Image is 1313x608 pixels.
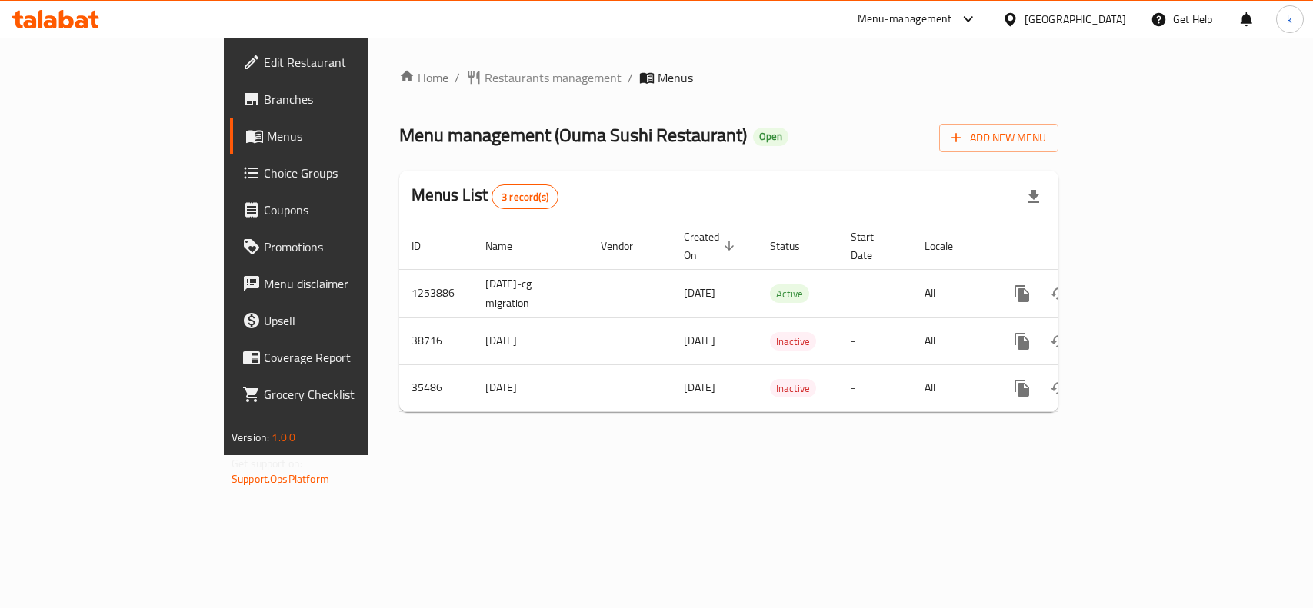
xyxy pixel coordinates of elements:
[230,228,443,265] a: Promotions
[1004,323,1041,360] button: more
[264,348,431,367] span: Coverage Report
[264,311,431,330] span: Upsell
[991,223,1164,270] th: Actions
[770,379,816,397] div: Inactive
[912,317,991,364] td: All
[939,124,1058,152] button: Add New Menu
[1041,323,1078,360] button: Change Status
[232,427,269,447] span: Version:
[466,68,622,87] a: Restaurants management
[230,265,443,302] a: Menu disclaimer
[264,164,431,182] span: Choice Groups
[492,184,558,209] div: Total records count
[230,191,443,228] a: Coupons
[399,118,747,152] span: Menu management ( Ouma Sushi Restaurant )
[684,283,715,303] span: [DATE]
[272,427,295,447] span: 1.0.0
[770,237,820,255] span: Status
[230,302,443,339] a: Upsell
[473,317,588,364] td: [DATE]
[230,118,443,154] a: Menus
[485,237,532,255] span: Name
[399,68,1058,87] nav: breadcrumb
[658,68,693,87] span: Menus
[264,53,431,71] span: Edit Restaurant
[230,376,443,413] a: Grocery Checklist
[912,269,991,317] td: All
[473,364,588,411] td: [DATE]
[1287,11,1292,28] span: k
[267,127,431,145] span: Menus
[770,380,816,397] span: Inactive
[770,333,816,351] span: Inactive
[628,68,633,87] li: /
[601,237,653,255] span: Vendor
[684,228,739,264] span: Created On
[492,190,558,204] span: 3 record(s)
[412,237,441,255] span: ID
[264,274,431,293] span: Menu disclaimer
[1041,370,1078,407] button: Change Status
[232,454,302,473] span: Get support on:
[473,269,588,317] td: [DATE]-cg migration
[264,385,431,404] span: Grocery Checklist
[230,44,443,81] a: Edit Restaurant
[455,68,460,87] li: /
[1041,275,1078,312] button: Change Status
[1025,11,1126,28] div: [GEOGRAPHIC_DATA]
[264,90,431,108] span: Branches
[753,130,788,143] span: Open
[838,317,912,364] td: -
[838,364,912,411] td: -
[485,68,622,87] span: Restaurants management
[412,184,558,209] h2: Menus List
[684,331,715,351] span: [DATE]
[925,237,973,255] span: Locale
[399,223,1164,412] table: enhanced table
[230,339,443,376] a: Coverage Report
[264,201,431,219] span: Coupons
[1004,370,1041,407] button: more
[753,128,788,146] div: Open
[230,81,443,118] a: Branches
[770,285,809,303] span: Active
[912,364,991,411] td: All
[684,377,715,397] span: [DATE]
[230,154,443,191] a: Choice Groups
[232,469,329,489] a: Support.OpsPlatform
[851,228,894,264] span: Start Date
[264,238,431,256] span: Promotions
[1004,275,1041,312] button: more
[1015,178,1052,215] div: Export file
[858,10,952,28] div: Menu-management
[951,128,1046,148] span: Add New Menu
[770,332,816,351] div: Inactive
[838,269,912,317] td: -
